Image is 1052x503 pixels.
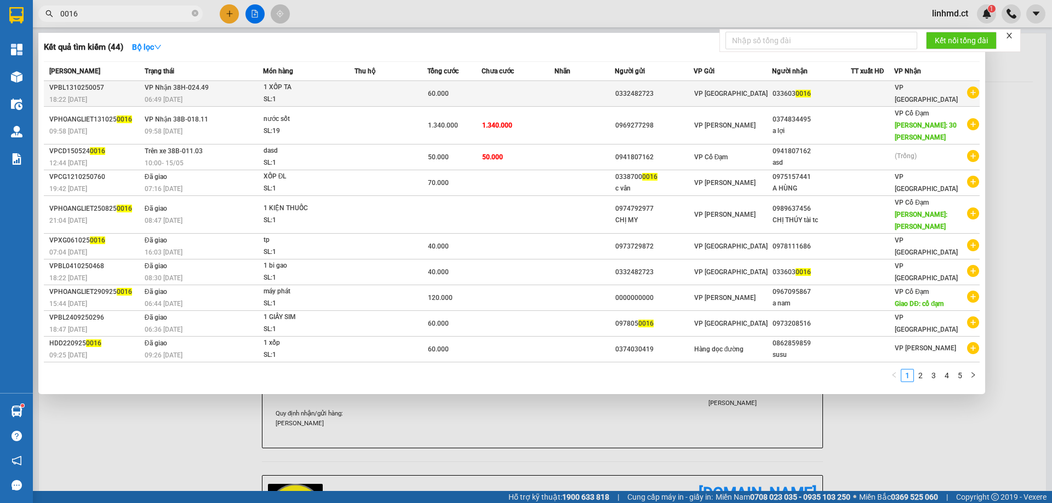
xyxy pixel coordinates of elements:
li: 3 [927,369,940,382]
div: 1 xốp [264,337,346,349]
div: dasd [264,145,346,157]
div: VPBL2409250296 [49,312,141,323]
li: 2 [914,369,927,382]
span: Đã giao [145,173,167,181]
div: 1 GIẤY SIM [264,311,346,323]
div: 0338700 [615,171,693,183]
span: Nhãn [554,67,570,75]
div: 0989637456 [773,203,850,215]
button: Kết nối tổng đài [926,32,997,49]
div: CHỊ THÚY tài tc [773,215,850,226]
li: Next Page [967,369,980,382]
input: Nhập số tổng đài [725,32,917,49]
div: 097805 [615,318,693,329]
span: 06:44 [DATE] [145,300,182,308]
span: 0016 [638,320,654,327]
div: SL: 1 [264,349,346,361]
div: 1 XỐP TA [264,82,346,94]
span: VP Nhận 38B-018.11 [145,115,208,123]
div: HDD220925 [49,338,141,349]
span: Tổng cước [427,67,459,75]
span: 08:47 [DATE] [145,217,182,224]
a: 5 [954,369,966,381]
span: Đã giao [145,205,167,212]
img: logo.jpg [14,14,68,68]
span: Giao DĐ: cổ đạm [895,300,944,308]
span: Đã giao [145,262,167,270]
span: 19:42 [DATE] [49,185,87,193]
span: Trên xe 38B-011.03 [145,147,203,155]
span: 0016 [117,115,132,123]
span: VP [PERSON_NAME] [694,294,756,302]
span: 06:49 [DATE] [145,96,182,103]
div: A HÙNG [773,183,850,194]
a: 1 [901,369,913,381]
span: plus-circle [967,86,979,99]
span: VP [PERSON_NAME] [694,211,756,218]
li: 4 [940,369,953,382]
span: 0016 [90,147,105,155]
span: [PERSON_NAME]: [PERSON_NAME] [895,211,947,230]
div: VPBL0410250468 [49,261,141,272]
span: 09:25 [DATE] [49,351,87,359]
div: XỐP ĐL [264,171,346,183]
div: 0332482723 [615,88,693,100]
span: 18:22 [DATE] [49,96,87,103]
span: plus-circle [967,239,979,251]
div: 0941807162 [773,146,850,157]
span: VP Gửi [694,67,714,75]
div: SL: 1 [264,272,346,284]
div: 0941807162 [615,152,693,163]
div: VPHOANGLIET131025 [49,114,141,125]
span: VP Cổ Đạm [694,153,728,161]
span: 60.000 [428,320,449,327]
button: Bộ lọcdown [123,38,170,56]
button: right [967,369,980,382]
li: 1 [901,369,914,382]
span: [PERSON_NAME]: 30 [PERSON_NAME] [895,122,957,141]
strong: Bộ lọc [132,43,162,51]
span: 1.340.000 [482,122,512,129]
span: plus-circle [967,176,979,188]
div: nước sốt [264,113,346,125]
input: Tìm tên, số ĐT hoặc mã đơn [60,8,190,20]
span: 09:26 [DATE] [145,351,182,359]
span: 09:58 [DATE] [49,128,87,135]
sup: 1 [21,404,24,407]
span: Người gửi [615,67,645,75]
div: 0973729872 [615,241,693,252]
div: 0374834495 [773,114,850,125]
span: 18:47 [DATE] [49,326,87,333]
div: SL: 1 [264,94,346,106]
span: Kết nối tổng đài [935,34,988,47]
span: 0016 [90,236,105,244]
span: plus-circle [967,150,979,162]
div: VPXG061025 [49,235,141,246]
span: plus-circle [967,342,979,354]
span: notification [12,455,22,466]
span: VP Cổ Đạm [895,199,929,206]
span: VP Nhận [894,67,921,75]
div: a nam [773,298,850,309]
div: VPCG1210250760 [49,171,141,183]
div: c vân [615,183,693,194]
div: 033603 [773,267,850,278]
span: 16:03 [DATE] [145,248,182,256]
div: asd [773,157,850,169]
span: 50.000 [428,153,449,161]
span: Hàng dọc đường [694,345,744,353]
img: warehouse-icon [11,406,22,417]
div: 0969277298 [615,120,693,131]
span: left [891,372,897,378]
a: 4 [941,369,953,381]
span: close-circle [192,9,198,19]
div: SL: 1 [264,157,346,169]
span: 08:30 [DATE] [145,274,182,282]
span: plus-circle [967,265,979,277]
span: plus-circle [967,207,979,219]
div: susu [773,349,850,361]
span: 70.000 [428,179,449,187]
span: Người nhận [772,67,808,75]
span: close-circle [192,10,198,16]
button: left [888,369,901,382]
